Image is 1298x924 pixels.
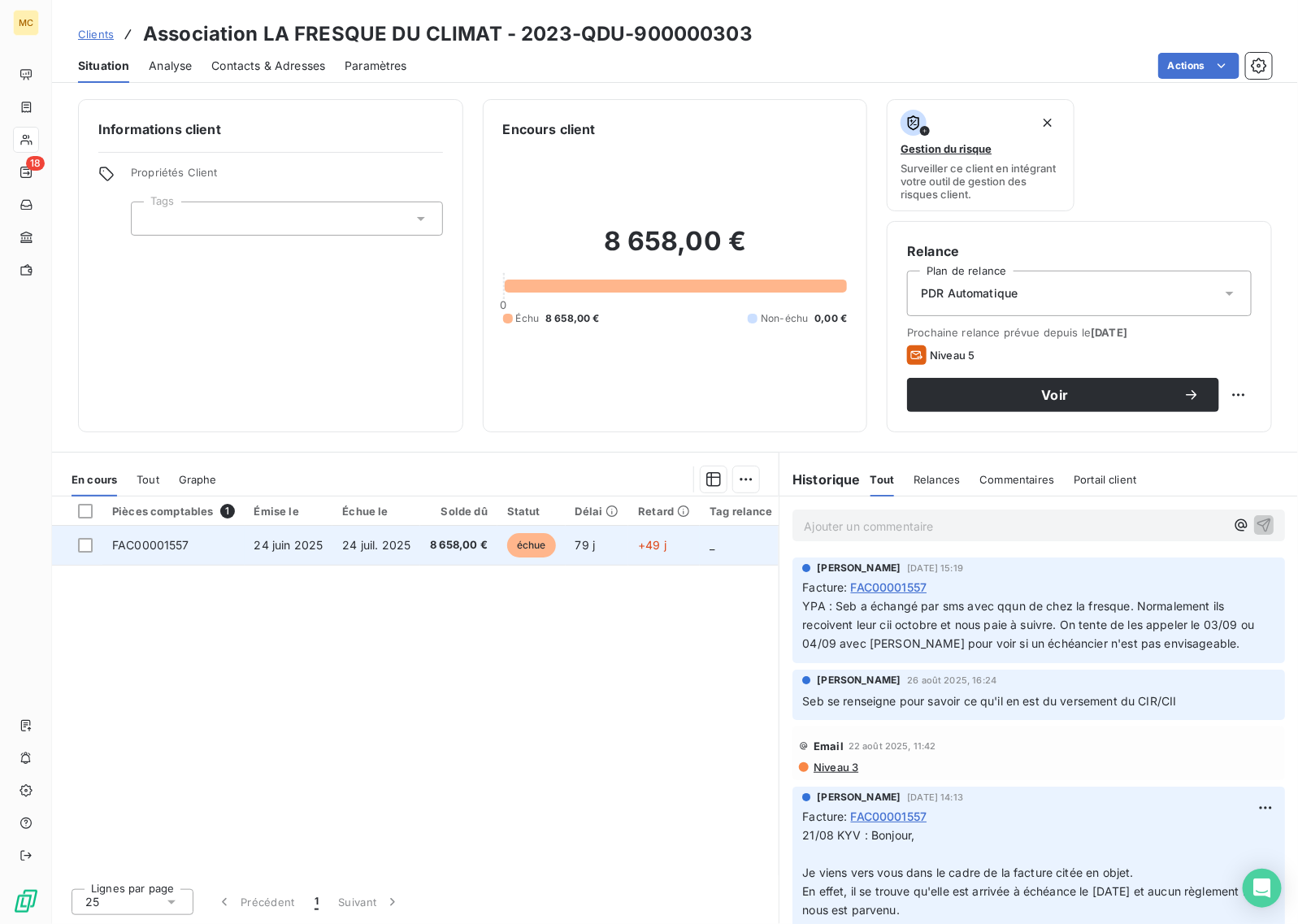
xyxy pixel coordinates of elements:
[1243,869,1282,908] div: Open Intercom Messenger
[761,311,808,326] span: Non-échu
[907,326,1252,339] span: Prochaine relance prévue depuis le
[575,505,619,518] div: Délai
[112,538,189,552] span: FAC00001557
[85,894,99,910] span: 25
[516,311,540,326] span: Échu
[503,225,848,274] h2: 8 658,00 €
[145,211,158,226] input: Ajouter une valeur
[13,10,39,36] div: MC
[545,311,600,326] span: 8 658,00 €
[13,888,39,914] img: Logo LeanPay
[901,142,992,155] span: Gestion du risque
[817,561,901,575] span: [PERSON_NAME]
[817,790,901,805] span: [PERSON_NAME]
[1091,326,1127,339] span: [DATE]
[814,311,847,326] span: 0,00 €
[26,156,45,171] span: 18
[710,505,792,518] div: Tag relance
[345,58,407,74] span: Paramètres
[930,349,975,362] span: Niveau 5
[850,808,927,825] span: FAC00001557
[206,885,305,919] button: Précédent
[887,99,1074,211] button: Gestion du risqueSurveiller ce client en intégrant votre outil de gestion des risques client.
[149,58,192,74] span: Analyse
[907,675,996,685] span: 26 août 2025, 16:24
[131,166,443,189] span: Propriétés Client
[812,761,858,774] span: Niveau 3
[802,884,1259,917] span: En effet, il se trouve qu'elle est arrivée à échéance le [DATE] et aucun règlement ne nous est pa...
[921,285,1018,301] span: PDR Automatique
[638,505,690,518] div: Retard
[901,162,1061,201] span: Surveiller ce client en intégrant votre outil de gestion des risques client.
[802,828,914,842] span: 21/08 KYV : Bonjour,
[78,28,114,41] span: Clients
[927,388,1183,401] span: Voir
[328,885,410,919] button: Suivant
[112,504,235,518] div: Pièces comptables
[78,26,114,42] a: Clients
[817,673,901,688] span: [PERSON_NAME]
[907,792,963,802] span: [DATE] 14:13
[342,538,410,552] span: 24 juil. 2025
[220,504,235,518] span: 1
[870,473,895,486] span: Tout
[98,119,443,139] h6: Informations client
[137,473,159,486] span: Tout
[802,599,1257,650] span: YPA : Seb a échangé par sms avec qqun de chez la fresque. Normalement ils recoivent leur cii octo...
[907,563,963,573] span: [DATE] 15:19
[211,58,325,74] span: Contacts & Adresses
[802,808,847,825] span: Facture :
[430,537,488,553] span: 8 658,00 €
[179,473,217,486] span: Graphe
[143,20,753,49] h3: Association LA FRESQUE DU CLIMAT - 2023-QDU-900000303
[503,119,596,139] h6: Encours client
[315,894,319,910] span: 1
[501,298,507,311] span: 0
[907,241,1252,261] h6: Relance
[980,473,1055,486] span: Commentaires
[914,473,960,486] span: Relances
[430,505,488,518] div: Solde dû
[850,579,927,596] span: FAC00001557
[907,378,1219,412] button: Voir
[814,740,844,753] span: Email
[638,538,666,552] span: +49 j
[849,741,936,751] span: 22 août 2025, 11:42
[78,58,129,74] span: Situation
[507,505,556,518] div: Statut
[342,505,410,518] div: Échue le
[305,885,328,919] button: 1
[254,505,323,518] div: Émise le
[1074,473,1136,486] span: Portail client
[802,694,1176,708] span: Seb se renseigne pour savoir ce qu'il en est du versement du CIR/CII
[254,538,323,552] span: 24 juin 2025
[1158,53,1239,79] button: Actions
[507,533,556,557] span: échue
[72,473,117,486] span: En cours
[575,538,596,552] span: 79 j
[802,865,1133,879] span: Je viens vers vous dans le cadre de la facture citée en objet.
[710,538,714,552] span: _
[779,470,861,489] h6: Historique
[802,579,847,596] span: Facture :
